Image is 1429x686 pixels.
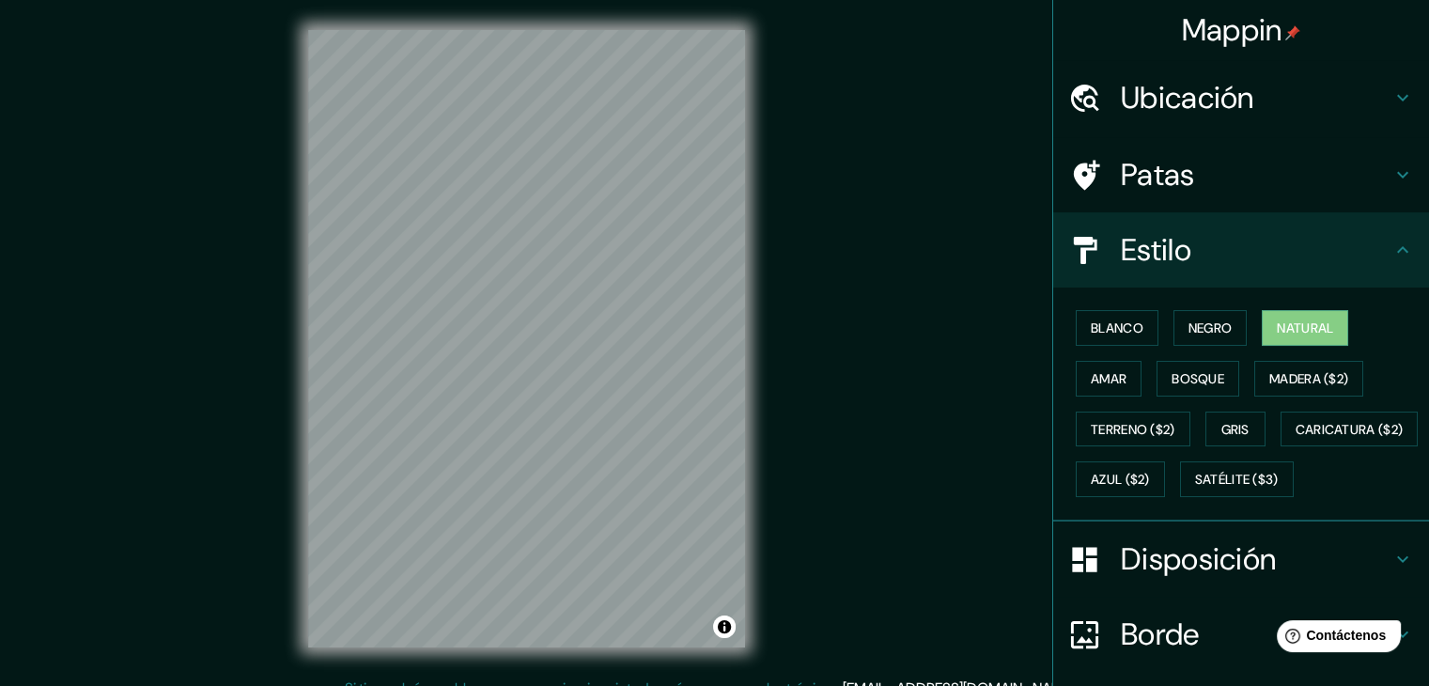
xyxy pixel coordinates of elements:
font: Estilo [1121,230,1191,270]
button: Azul ($2) [1076,461,1165,497]
font: Satélite ($3) [1195,472,1279,489]
font: Borde [1121,615,1200,654]
canvas: Mapa [308,30,745,647]
div: Ubicación [1053,60,1429,135]
font: Caricatura ($2) [1296,421,1404,438]
font: Gris [1221,421,1250,438]
button: Blanco [1076,310,1158,346]
font: Natural [1277,320,1333,336]
font: Madera ($2) [1269,370,1348,387]
button: Negro [1173,310,1248,346]
button: Natural [1262,310,1348,346]
font: Amar [1091,370,1126,387]
font: Patas [1121,155,1195,195]
button: Activar o desactivar atribución [713,616,736,638]
font: Ubicación [1121,78,1254,117]
font: Negro [1188,320,1233,336]
div: Borde [1053,597,1429,672]
button: Caricatura ($2) [1281,412,1419,447]
div: Patas [1053,137,1429,212]
button: Madera ($2) [1254,361,1363,397]
font: Terreno ($2) [1091,421,1175,438]
font: Bosque [1172,370,1224,387]
div: Estilo [1053,212,1429,288]
div: Disposición [1053,522,1429,597]
button: Gris [1205,412,1266,447]
img: pin-icon.png [1285,25,1300,40]
button: Bosque [1157,361,1239,397]
iframe: Lanzador de widgets de ayuda [1262,613,1408,665]
button: Terreno ($2) [1076,412,1190,447]
button: Amar [1076,361,1142,397]
font: Mappin [1182,10,1282,50]
font: Disposición [1121,539,1276,579]
font: Blanco [1091,320,1143,336]
button: Satélite ($3) [1180,461,1294,497]
font: Azul ($2) [1091,472,1150,489]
